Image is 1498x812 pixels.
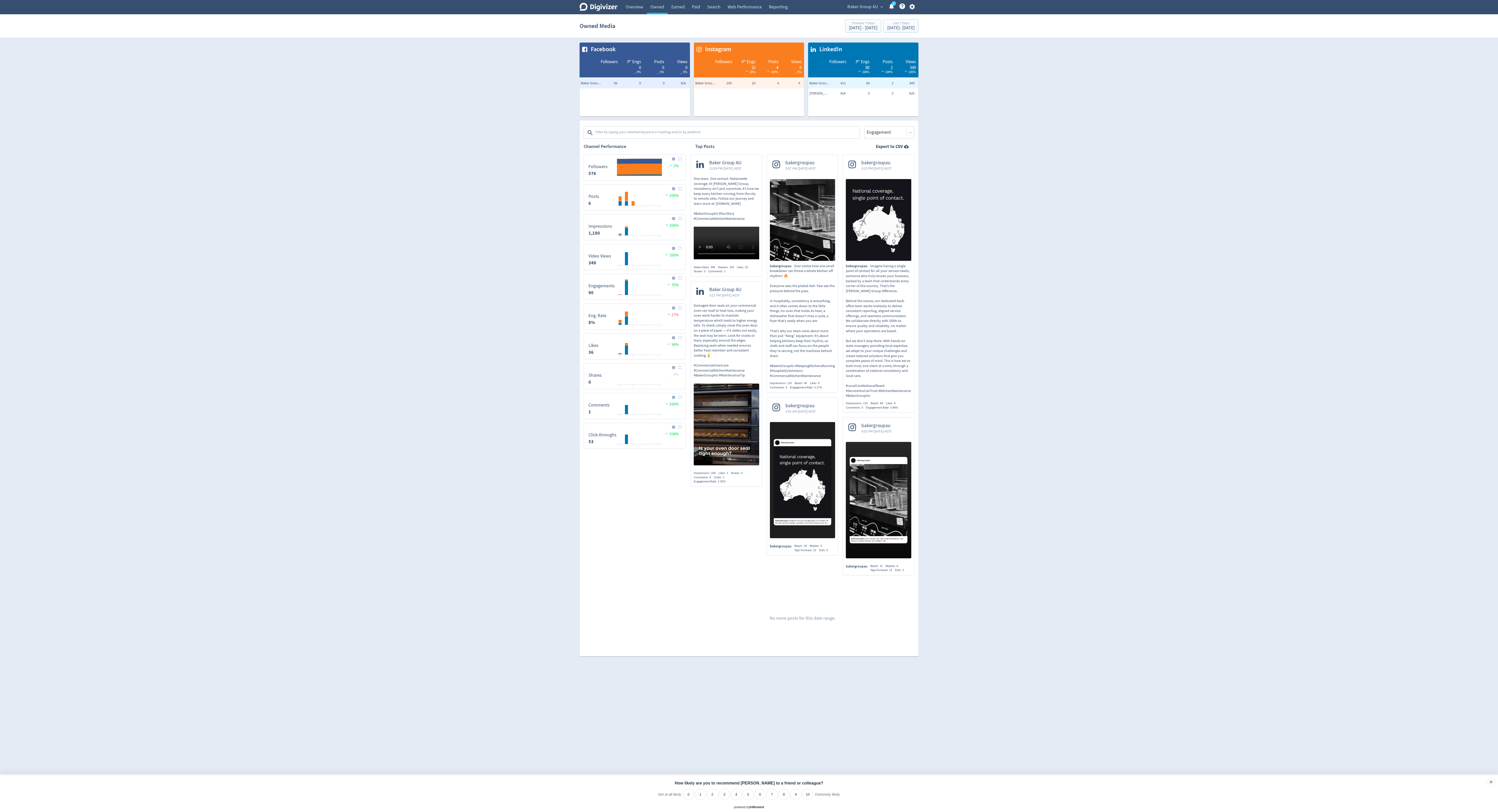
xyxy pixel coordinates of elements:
div: Clicks [714,475,727,480]
span: Facebook [588,45,616,54]
text: 07/09 [656,327,662,330]
button: Previous 7 Days[DATE] - [DATE] [845,20,881,32]
text: 03/09 [630,416,636,420]
text: 07/09 [656,208,662,211]
text: 01/09 [617,386,623,390]
text: 05/09 [643,208,649,211]
p: Damaged door seals on your commercial oven can lead to heat loss, making your oven work harder to... [694,303,759,378]
td: 0 [871,88,895,99]
div: Impressions [770,381,795,385]
text: 07/09 [656,416,662,420]
img: Placeholder [678,336,682,339]
div: Engagement Rate [790,385,825,390]
span: Baker Group AU [695,81,716,86]
div: Reach [871,401,886,405]
span: 106% [664,223,679,228]
li: 10 [802,789,813,800]
span: 5:07 PM [DATE] AEST [785,166,816,171]
img: positive-performance.svg [664,253,669,256]
span: 1% [668,163,679,168]
span: 320 [729,265,734,269]
strong: 349 [588,260,596,266]
span: Baker Group AU [809,81,830,86]
span: 100% [903,70,916,74]
div: Shares [694,269,708,274]
table: customized table [808,43,918,116]
span: 31 [880,564,883,568]
text: 01/09 [617,357,623,360]
dt: Posts [588,194,599,199]
span: 22 [813,548,816,552]
svg: Likes 36 [586,336,683,357]
text: 07/09 [656,386,662,390]
span: Instagram [703,45,731,54]
strong: Export to CSV [876,143,903,150]
td: 2 [871,78,895,88]
text: 03/09 [630,446,636,450]
div: Reach [794,544,810,548]
span: 349 [711,265,715,269]
span: 5.17% [814,385,822,389]
text: 03/09 [630,357,636,360]
label: Not at all likely [658,792,681,801]
span: bakergroupau [785,160,816,166]
dt: Followers [588,164,608,170]
div: 0 [783,65,801,69]
span: Followers [829,59,846,65]
div: Taps Forward [794,548,819,552]
text: 03/09 [630,267,636,271]
div: [DATE] - [DATE] [849,26,877,30]
text: 07/09 [656,357,662,360]
img: Placeholder [678,425,682,429]
div: Comments [770,385,790,390]
strong: 36 [588,349,594,355]
h2: Channel Performance [584,143,686,150]
span: 106% [857,70,870,74]
span: 17% [666,312,679,317]
div: Video Views [694,265,718,269]
span: Views [906,59,916,65]
span: _ 0% [634,70,641,74]
text: 03/09 [630,237,636,241]
text: 05/09 [643,267,649,271]
dt: Likes [588,343,598,348]
span: Followers [601,59,618,65]
div: Exits [895,568,907,572]
table: customized table [580,43,690,116]
span: 100% [880,70,893,74]
td: N/A [666,78,690,88]
strong: 1 [588,409,591,415]
div: Likes [718,471,731,475]
span: 3:02 AM [DATE] AEST [785,409,816,414]
span: 100% [766,70,778,74]
text: 01/09 [617,416,623,420]
a: bakergroupau3:02 AM [DATE] AESTbakergroupauReach29Replies0Taps Forward22Exits5 [767,398,838,552]
svg: Click-throughs 53 [586,425,683,446]
span: 2 [902,568,904,572]
td: N/A [823,88,847,99]
div: powered by inmoment [734,805,764,809]
span: Baker Group AU [847,3,878,11]
text: 05/09 [643,237,649,241]
svg: Followers 0 [586,157,683,178]
dt: Video Views [588,253,611,259]
strong: 6 [588,200,591,206]
span: Posts [768,59,778,65]
span: _ 0% [795,70,801,74]
svg: Engagements 90 [586,276,683,297]
a: Baker Group AU3:21 PM [DATE] AESTDamaged door seals on your commercial oven can lead to heat loss... [691,281,762,467]
img: Placeholder [678,396,682,399]
span: Baker Group AU [709,287,741,293]
span: bakergroupau [846,564,870,569]
span: Posts [654,59,664,65]
li: 6 [755,789,766,800]
div: Exits [819,548,831,552]
text: 07/09 [656,297,662,301]
li: 4 [731,789,742,800]
text: 03/09 [630,386,636,390]
td: 349 [895,78,918,88]
dt: Shares [588,372,602,378]
span: expand_more [879,5,884,9]
div: Replies [886,564,901,568]
div: [DATE] - [DATE] [887,26,915,30]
